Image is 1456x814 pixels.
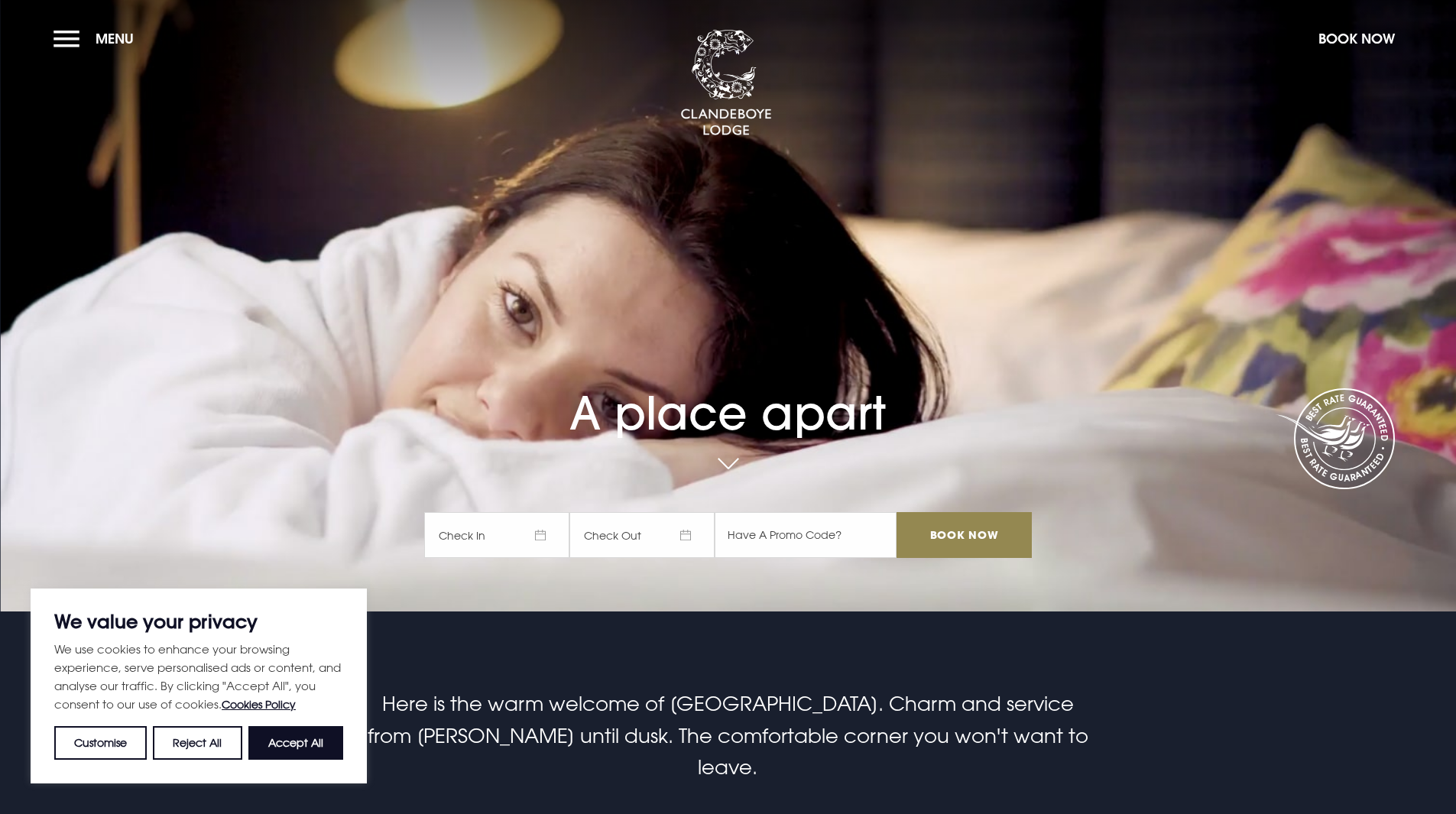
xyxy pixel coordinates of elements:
button: Accept All [248,726,343,760]
span: Check Out [569,512,715,558]
h1: A place apart [424,336,1031,440]
span: Check In [424,512,569,558]
p: Here is the warm welcome of [GEOGRAPHIC_DATA]. Charm and service from [PERSON_NAME] until dusk. T... [364,688,1091,783]
img: Clandeboye Lodge [680,30,772,137]
button: Menu [54,22,141,55]
a: Cookies Policy [222,698,296,711]
button: Reject All [153,726,242,760]
input: Have A Promo Code? [715,512,897,558]
input: Book Now [897,512,1031,558]
p: We value your privacy [54,612,343,631]
span: Menu [96,30,134,47]
button: Customise [54,726,147,760]
div: We value your privacy [31,589,367,783]
button: Book Now [1311,22,1402,55]
p: We use cookies to enhance your browsing experience, serve personalised ads or content, and analys... [54,640,343,714]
